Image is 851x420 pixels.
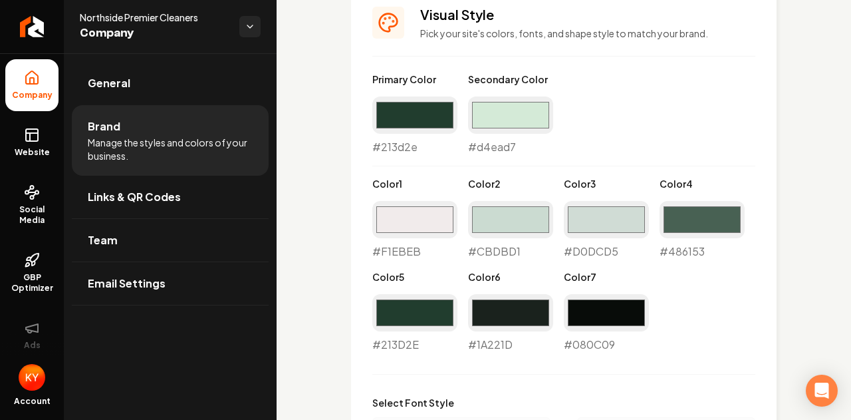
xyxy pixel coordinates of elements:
[564,201,649,260] div: #D0DCD5
[564,177,649,190] label: Color 3
[7,90,58,101] span: Company
[72,176,269,218] a: Links & QR Codes
[372,396,755,409] label: Select Font Style
[372,201,457,260] div: #F1EBEB
[88,276,166,292] span: Email Settings
[72,62,269,105] a: General
[372,73,457,86] label: Primary Color
[5,174,59,236] a: Social Media
[88,136,253,162] span: Manage the styles and colors of your business.
[468,294,553,353] div: #1A221D
[14,396,51,407] span: Account
[660,201,745,260] div: #486153
[20,16,45,37] img: Rebolt Logo
[468,201,553,260] div: #CBDBD1
[72,219,269,262] a: Team
[5,310,59,361] button: Ads
[5,272,59,294] span: GBP Optimizer
[5,242,59,304] a: GBP Optimizer
[372,97,457,155] div: #213d2e
[9,147,55,158] span: Website
[372,177,457,190] label: Color 1
[80,24,229,43] span: Company
[468,177,553,190] label: Color 2
[468,270,553,284] label: Color 6
[19,364,45,391] button: Open user button
[88,189,181,205] span: Links & QR Codes
[5,116,59,168] a: Website
[5,204,59,226] span: Social Media
[564,270,649,284] label: Color 7
[420,5,755,24] h3: Visual Style
[372,294,457,353] div: #213D2E
[88,118,120,134] span: Brand
[564,294,649,353] div: #080C09
[468,97,553,155] div: #d4ead7
[468,73,553,86] label: Secondary Color
[660,177,745,190] label: Color 4
[19,364,45,391] img: Katherine Yanez
[80,11,229,24] span: Northside Premier Cleaners
[420,27,755,40] p: Pick your site's colors, fonts, and shape style to match your brand.
[19,340,46,351] span: Ads
[88,232,118,248] span: Team
[372,270,457,284] label: Color 5
[88,75,130,91] span: General
[806,375,838,407] div: Open Intercom Messenger
[72,262,269,305] a: Email Settings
